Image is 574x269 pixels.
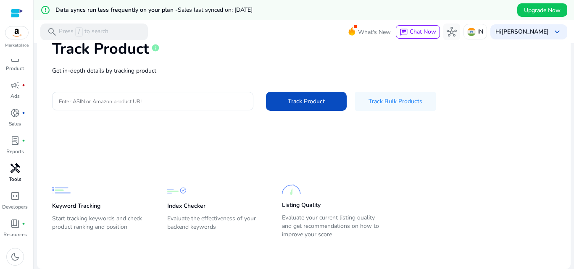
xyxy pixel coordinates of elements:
[59,27,108,37] p: Press to search
[282,214,380,239] p: Evaluate your current listing quality and get recommendations on how to improve your score
[5,42,29,49] p: Marketplace
[10,219,20,229] span: book_4
[52,66,556,75] p: Get in-depth details by tracking product
[22,111,25,115] span: fiber_manual_record
[6,65,24,72] p: Product
[369,97,422,106] span: Track Bulk Products
[447,27,457,37] span: hub
[467,28,476,36] img: in.svg
[5,26,28,39] img: amazon.svg
[167,214,266,238] p: Evaluate the effectiveness of your backend keywords
[55,7,253,14] h5: Data syncs run less frequently on your plan -
[282,201,321,209] p: Listing Quality
[355,92,436,111] button: Track Bulk Products
[167,202,205,210] p: Index Checker
[495,29,549,35] p: Hi
[151,44,160,52] span: info
[396,25,440,39] button: chatChat Now
[400,28,408,37] span: chat
[10,163,20,173] span: handyman
[9,175,21,183] p: Tools
[9,120,21,128] p: Sales
[410,28,436,36] span: Chat Now
[282,180,301,199] img: Listing Quality
[358,25,391,39] span: What's New
[501,28,549,36] b: [PERSON_NAME]
[22,84,25,87] span: fiber_manual_record
[552,27,562,37] span: keyboard_arrow_down
[517,3,567,17] button: Upgrade Now
[443,24,460,40] button: hub
[524,6,561,15] span: Upgrade Now
[10,191,20,201] span: code_blocks
[22,222,25,225] span: fiber_manual_record
[6,148,24,155] p: Reports
[2,203,28,211] p: Developers
[40,5,50,15] mat-icon: error_outline
[178,6,253,14] span: Sales last synced on: [DATE]
[266,92,347,111] button: Track Product
[10,108,20,118] span: donut_small
[167,181,186,200] img: Index Checker
[52,202,100,210] p: Keyword Tracking
[47,27,57,37] span: search
[288,97,325,106] span: Track Product
[477,24,483,39] p: IN
[75,27,83,37] span: /
[52,40,149,58] h1: Track Product
[22,139,25,142] span: fiber_manual_record
[10,136,20,146] span: lab_profile
[11,92,20,100] p: Ads
[52,214,150,238] p: Start tracking keywords and check product ranking and position
[10,80,20,90] span: campaign
[10,252,20,262] span: dark_mode
[3,231,27,238] p: Resources
[10,52,20,63] span: inventory_2
[52,181,71,200] img: Keyword Tracking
